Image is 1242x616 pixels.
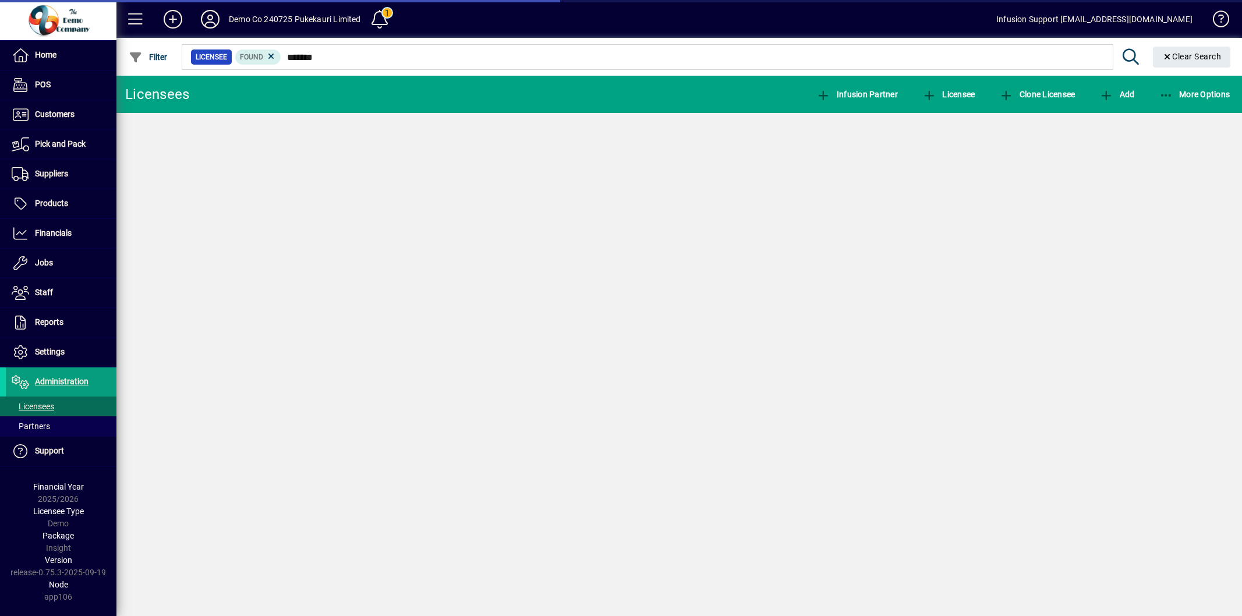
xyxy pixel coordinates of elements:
span: Add [1099,90,1134,99]
a: Partners [6,416,116,436]
a: Jobs [6,249,116,278]
a: Customers [6,100,116,129]
div: Licensees [125,85,189,104]
a: Reports [6,308,116,337]
span: Found [240,53,263,61]
span: Version [45,555,72,565]
span: Financial Year [33,482,84,491]
span: Node [49,580,68,589]
span: Staff [35,288,53,297]
span: Products [35,199,68,208]
div: Infusion Support [EMAIL_ADDRESS][DOMAIN_NAME] [996,10,1193,29]
button: Infusion Partner [813,84,901,105]
span: Infusion Partner [816,90,898,99]
div: Demo Co 240725 Pukekauri Limited [229,10,361,29]
span: Licensee [196,51,227,63]
button: Filter [126,47,171,68]
a: Pick and Pack [6,130,116,159]
span: POS [35,80,51,89]
span: Customers [35,109,75,119]
button: Add [1096,84,1137,105]
button: More Options [1156,84,1233,105]
button: Licensee [919,84,978,105]
a: Home [6,41,116,70]
span: Reports [35,317,63,327]
span: Financials [35,228,72,238]
a: Financials [6,219,116,248]
span: Clone Licensee [999,90,1075,99]
span: Jobs [35,258,53,267]
span: Suppliers [35,169,68,178]
a: Products [6,189,116,218]
span: Licensee [922,90,975,99]
button: Profile [192,9,229,30]
span: Clear Search [1162,52,1222,61]
span: Administration [35,377,89,386]
span: Support [35,446,64,455]
span: Home [35,50,56,59]
span: Settings [35,347,65,356]
span: Licensee Type [33,507,84,516]
span: Package [43,531,74,540]
span: More Options [1159,90,1230,99]
a: Staff [6,278,116,307]
a: Suppliers [6,160,116,189]
button: Clear [1153,47,1231,68]
button: Add [154,9,192,30]
span: Pick and Pack [35,139,86,148]
a: Settings [6,338,116,367]
span: Filter [129,52,168,62]
mat-chip: Found Status: Found [235,49,281,65]
a: POS [6,70,116,100]
span: Licensees [12,402,54,411]
a: Knowledge Base [1204,2,1227,40]
span: Partners [12,422,50,431]
a: Licensees [6,396,116,416]
button: Clone Licensee [996,84,1078,105]
a: Support [6,437,116,466]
